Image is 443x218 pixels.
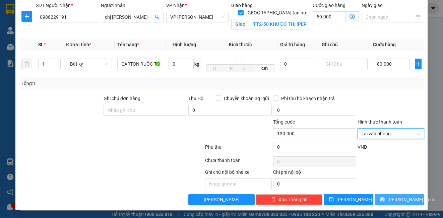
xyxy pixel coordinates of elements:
span: Chuyển khoản ng. gửi [221,95,272,102]
span: user-add [154,14,160,20]
button: plus [21,11,32,22]
div: Ghi chú nội bộ nhà xe [205,168,271,178]
span: [GEOGRAPHIC_DATA] tận nơi [244,9,310,16]
input: Ghi chú đơn hàng [104,105,187,116]
span: Thu Hộ [188,96,203,101]
label: Ghi chú đơn hàng [104,96,140,101]
span: Giao [231,19,249,29]
span: Phí thu hộ khách nhận trả [278,95,337,102]
label: Cước giao hàng [313,3,345,8]
div: SĐT Người Nhận [36,2,98,9]
span: SL [38,42,44,47]
span: Xóa Thông tin [278,196,308,203]
span: save [329,197,334,202]
button: deleteXóa Thông tin [256,194,322,205]
button: printer[PERSON_NAME] và In [375,194,424,205]
div: Phụ thu [204,143,272,155]
span: Định lượng [173,42,196,47]
input: Ngày giao [366,13,414,21]
span: Giá trị hàng [280,42,305,47]
button: delete [21,59,32,69]
button: plus [415,59,422,69]
span: plus [415,61,421,67]
span: kg [194,59,200,69]
div: Chi phí nội bộ [273,168,357,178]
span: dollar-circle [350,14,355,19]
span: delete [271,197,276,202]
span: VP Minh Khai [170,12,225,22]
span: Cước hàng [373,42,396,47]
span: [PERSON_NAME] [204,196,240,203]
span: plus [22,14,32,19]
input: Cước giao hàng [313,11,346,22]
input: 0 [280,59,317,69]
span: VP Nhận [166,3,185,8]
span: [PERSON_NAME] và In [387,196,434,203]
div: Người nhận [101,2,163,9]
span: [PERSON_NAME] [336,196,372,203]
label: Hình thức thanh toán [358,119,402,125]
button: save[PERSON_NAME] [324,194,373,205]
th: Ghi chú [319,38,370,51]
input: VD: Bàn, Ghế [117,59,163,69]
input: D [206,64,224,72]
input: Ghi Chú [322,59,368,69]
input: Giao tận nơi [249,19,310,29]
span: Tổng cước [273,119,295,125]
span: Tên hàng [117,42,139,47]
span: Giao hàng [231,3,253,8]
span: Bất kỳ [70,59,108,69]
span: printer [380,197,385,202]
span: Đơn vị tính [66,42,91,47]
div: Tổng: 1 [21,80,172,87]
input: Nhập ghi chú [205,178,271,189]
button: [PERSON_NAME] [188,194,255,205]
span: Kích thước [229,42,252,47]
input: R [223,64,240,72]
div: Chưa thanh toán [204,157,272,168]
label: Ngày giao [362,3,383,8]
span: VND [358,144,367,150]
input: C [240,64,255,72]
span: cm [255,64,274,72]
span: Tại văn phòng [362,129,420,139]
